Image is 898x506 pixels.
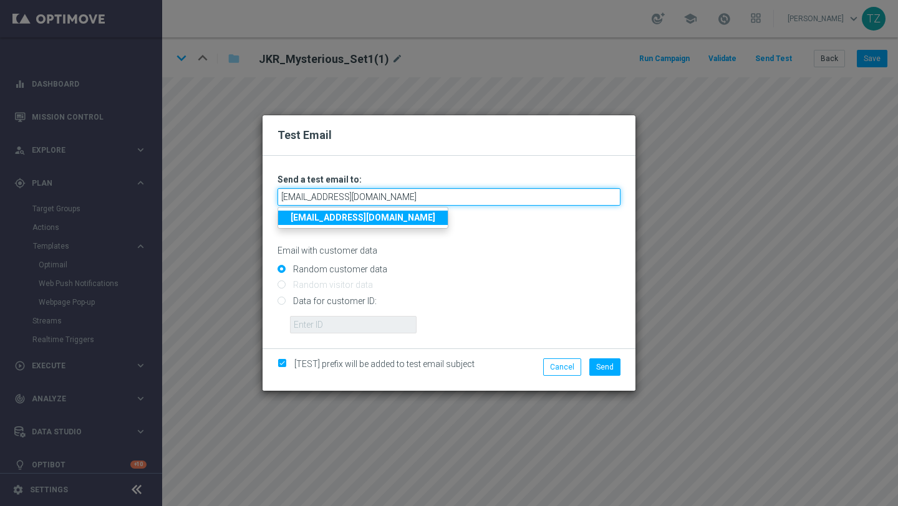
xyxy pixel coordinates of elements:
h3: Send a test email to: [278,174,620,185]
h2: Test Email [278,128,620,143]
a: [EMAIL_ADDRESS][DOMAIN_NAME] [278,211,448,225]
span: Send [596,363,614,371]
strong: [EMAIL_ADDRESS][DOMAIN_NAME] [291,212,435,222]
span: [TEST] prefix will be added to test email subject [294,359,475,369]
label: Random customer data [290,264,387,275]
p: Separate multiple addresses with commas [278,209,620,220]
button: Send [589,358,620,376]
input: Enter ID [290,316,417,333]
button: Cancel [543,358,581,376]
p: Email with customer data [278,245,620,256]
